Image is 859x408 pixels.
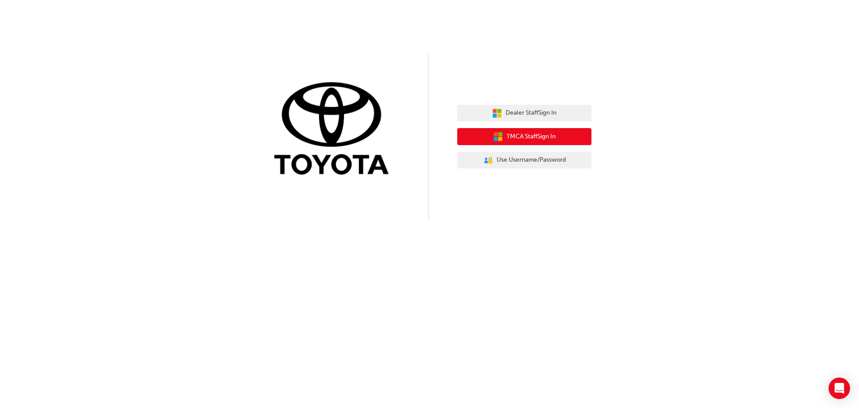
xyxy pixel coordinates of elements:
[497,155,566,165] span: Use Username/Password
[506,108,557,118] span: Dealer Staff Sign In
[457,152,591,169] button: Use Username/Password
[506,132,556,142] span: TMCA Staff Sign In
[457,128,591,145] button: TMCA StaffSign In
[457,105,591,122] button: Dealer StaffSign In
[829,378,850,399] div: Open Intercom Messenger
[268,80,402,179] img: Trak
